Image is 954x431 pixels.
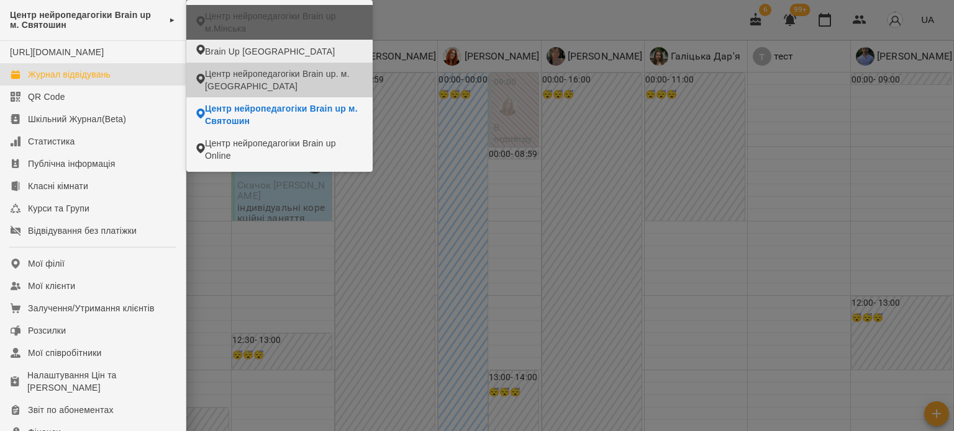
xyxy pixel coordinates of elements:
[205,45,335,58] span: Brain Up [GEOGRAPHIC_DATA]
[28,224,137,237] div: Відвідування без платіжки
[10,10,163,30] span: Центр нейропедагогіки Brain up м. Святошин
[28,180,88,192] div: Класні кімнати
[205,68,363,92] span: Центр нейропедагогіки Brain up. м. [GEOGRAPHIC_DATA]
[28,68,111,81] div: Журнал відвідувань
[28,91,65,103] div: QR Code
[205,10,363,35] span: Центр нейропедагогіки Brain up м.Мінська
[28,324,66,337] div: Розсилки
[205,102,363,127] span: Центр нейропедагогіки Brain up м. Святошин
[28,158,115,170] div: Публічна інформація
[28,302,155,314] div: Залучення/Утримання клієнтів
[28,135,75,148] div: Статистика
[28,202,89,215] div: Курси та Групи
[28,113,126,125] div: Шкільний Журнал(Beta)
[205,137,363,162] span: Центр нейропедагогіки Brain up Online
[28,347,102,359] div: Мої співробітники
[27,369,176,394] div: Налаштування Цін та [PERSON_NAME]
[28,257,65,270] div: Мої філії
[10,47,104,57] a: [URL][DOMAIN_NAME]
[28,404,114,416] div: Звіт по абонементах
[169,15,176,25] span: ►
[28,280,75,292] div: Мої клієнти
